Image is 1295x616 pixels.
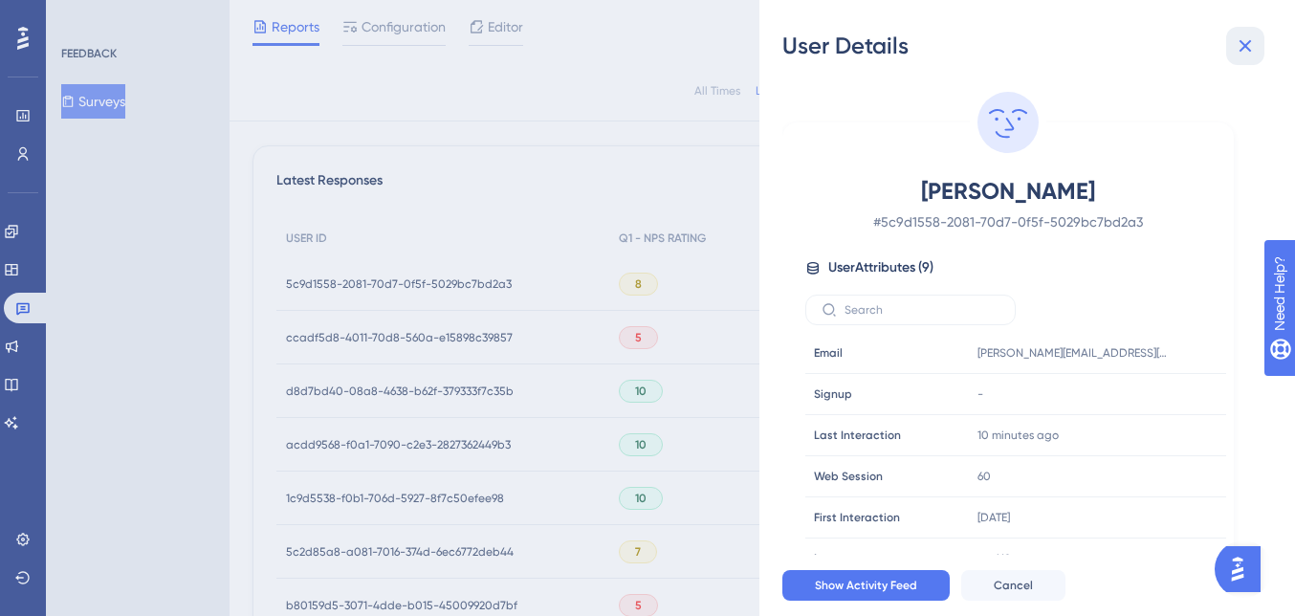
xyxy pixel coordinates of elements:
span: - [977,386,983,402]
span: First Interaction [814,510,900,525]
time: [DATE] [977,511,1010,524]
button: Cancel [961,570,1065,601]
span: 60 [977,469,991,484]
span: Web Session [814,469,883,484]
iframe: UserGuiding AI Assistant Launcher [1215,540,1272,598]
span: User Attributes ( 9 ) [828,256,933,279]
span: # 5c9d1558-2081-70d7-0f5f-5029bc7bd2a3 [840,210,1176,233]
span: Need Help? [45,5,120,28]
span: Cancel [994,578,1033,593]
button: Show Activity Feed [782,570,950,601]
span: Language [814,551,870,566]
span: Signup [814,386,852,402]
span: Show Activity Feed [815,578,917,593]
span: [PERSON_NAME][EMAIL_ADDRESS][PERSON_NAME][DOMAIN_NAME] [977,345,1169,361]
span: Last Interaction [814,428,901,443]
span: [PERSON_NAME] [840,176,1176,207]
div: User Details [782,31,1272,61]
span: en-US [977,551,1011,566]
span: Email [814,345,843,361]
time: 10 minutes ago [977,429,1059,442]
input: Search [845,303,999,317]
